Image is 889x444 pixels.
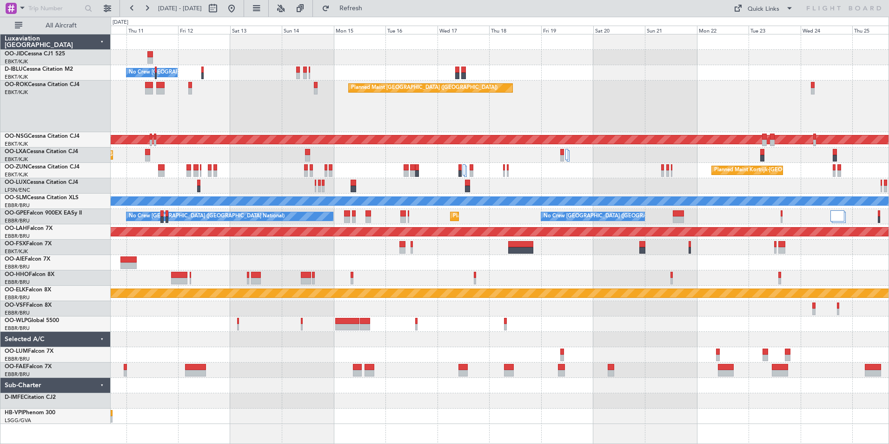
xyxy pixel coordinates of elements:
span: Refresh [332,5,371,12]
a: OO-JIDCessna CJ1 525 [5,51,65,57]
button: Quick Links [729,1,798,16]
div: Mon 22 [697,26,749,34]
div: Wed 24 [801,26,853,34]
span: OO-ROK [5,82,28,87]
span: OO-LXA [5,149,27,155]
div: Thu 18 [489,26,541,34]
a: OO-ELKFalcon 8X [5,287,51,293]
span: OO-ZUN [5,164,28,170]
div: Planned Maint Kortrijk-[GEOGRAPHIC_DATA] [714,163,823,177]
span: OO-NSG [5,134,28,139]
span: OO-VSF [5,303,26,308]
span: [DATE] - [DATE] [158,4,202,13]
span: OO-FSX [5,241,26,247]
a: OO-ZUNCessna Citation CJ4 [5,164,80,170]
div: Planned Maint [GEOGRAPHIC_DATA] ([GEOGRAPHIC_DATA] National) [453,209,621,223]
div: Fri 19 [541,26,593,34]
span: OO-WLP [5,318,27,323]
div: No Crew [GEOGRAPHIC_DATA] ([GEOGRAPHIC_DATA] National) [129,209,285,223]
input: Trip Number [28,1,82,15]
a: EBBR/BRU [5,233,30,240]
span: OO-SLM [5,195,27,201]
a: OO-LXACessna Citation CJ4 [5,149,78,155]
div: [DATE] [113,19,128,27]
a: EBKT/KJK [5,74,28,81]
a: EBBR/BRU [5,294,30,301]
a: OO-ROKCessna Citation CJ4 [5,82,80,87]
span: D-IMFE [5,395,24,400]
div: Sat 20 [593,26,645,34]
div: No Crew [GEOGRAPHIC_DATA] ([GEOGRAPHIC_DATA] National) [544,209,699,223]
a: OO-SLMCessna Citation XLS [5,195,79,201]
span: OO-GPE [5,210,27,216]
a: OO-GPEFalcon 900EX EASy II [5,210,82,216]
span: OO-LUX [5,180,27,185]
span: All Aircraft [24,22,98,29]
span: OO-LAH [5,226,27,231]
a: EBBR/BRU [5,309,30,316]
span: OO-JID [5,51,24,57]
a: OO-WLPGlobal 5500 [5,318,59,323]
a: EBBR/BRU [5,202,30,209]
div: Quick Links [748,5,779,14]
div: Sun 21 [645,26,697,34]
div: Thu 11 [126,26,179,34]
a: EBBR/BRU [5,279,30,286]
a: OO-NSGCessna Citation CJ4 [5,134,80,139]
a: EBBR/BRU [5,371,30,378]
a: EBBR/BRU [5,356,30,363]
a: EBKT/KJK [5,171,28,178]
div: No Crew [GEOGRAPHIC_DATA] ([GEOGRAPHIC_DATA] National) [129,66,285,80]
span: OO-HHO [5,272,29,277]
span: HB-VPI [5,410,23,416]
a: EBKT/KJK [5,156,28,163]
a: EBKT/KJK [5,248,28,255]
a: EBBR/BRU [5,263,30,270]
a: OO-VSFFalcon 8X [5,303,52,308]
div: Tue 16 [385,26,438,34]
div: Planned Maint [GEOGRAPHIC_DATA] ([GEOGRAPHIC_DATA]) [351,81,498,95]
a: D-IBLUCessna Citation M2 [5,67,73,72]
button: All Aircraft [10,18,101,33]
a: OO-LUXCessna Citation CJ4 [5,180,78,185]
button: Refresh [318,1,373,16]
a: LFSN/ENC [5,187,30,194]
a: EBKT/KJK [5,89,28,96]
a: HB-VPIPhenom 300 [5,410,55,416]
a: EBBR/BRU [5,217,30,224]
span: OO-LUM [5,349,28,354]
a: EBKT/KJK [5,58,28,65]
a: OO-AIEFalcon 7X [5,256,50,262]
div: Sat 13 [230,26,282,34]
span: OO-FAE [5,364,26,370]
a: EBBR/BRU [5,325,30,332]
a: OO-LAHFalcon 7X [5,226,53,231]
a: OO-FAEFalcon 7X [5,364,52,370]
a: OO-LUMFalcon 7X [5,349,53,354]
span: D-IBLU [5,67,23,72]
div: Mon 15 [334,26,386,34]
a: OO-HHOFalcon 8X [5,272,54,277]
div: Tue 23 [749,26,801,34]
div: Sun 14 [282,26,334,34]
div: Fri 12 [178,26,230,34]
span: OO-AIE [5,256,25,262]
span: OO-ELK [5,287,26,293]
a: D-IMFECitation CJ2 [5,395,56,400]
a: OO-FSXFalcon 7X [5,241,52,247]
a: LSGG/GVA [5,417,31,424]
div: Wed 17 [438,26,490,34]
a: EBKT/KJK [5,141,28,148]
